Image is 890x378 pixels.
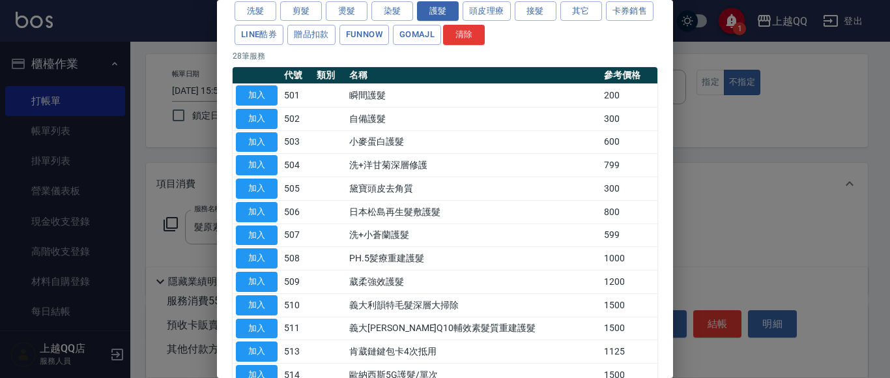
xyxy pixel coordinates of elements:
[346,247,601,270] td: PH.5髪療重建護髮
[601,67,657,84] th: 參考價格
[281,177,313,201] td: 505
[601,340,657,364] td: 1125
[281,67,313,84] th: 代號
[560,1,602,22] button: 其它
[313,67,346,84] th: 類別
[280,1,322,22] button: 剪髮
[601,293,657,317] td: 1500
[235,1,276,22] button: 洗髮
[339,25,389,45] button: FUNNOW
[606,1,654,22] button: 卡券銷售
[346,317,601,340] td: 義大[PERSON_NAME]Q10輔效素髮質重建護髮
[601,270,657,294] td: 1200
[601,84,657,108] td: 200
[281,247,313,270] td: 508
[346,270,601,294] td: 葳柔強效護髮
[281,84,313,108] td: 501
[236,272,278,292] button: 加入
[236,295,278,315] button: 加入
[601,154,657,177] td: 799
[346,154,601,177] td: 洗+洋甘菊深層修護
[601,224,657,247] td: 599
[236,225,278,246] button: 加入
[236,179,278,199] button: 加入
[281,130,313,154] td: 503
[346,84,601,108] td: 瞬間護髮
[236,132,278,153] button: 加入
[233,50,657,62] p: 28 筆服務
[281,340,313,364] td: 513
[281,317,313,340] td: 511
[515,1,556,22] button: 接髮
[346,200,601,224] td: 日本松島再生髮敷護髮
[281,200,313,224] td: 506
[326,1,367,22] button: 燙髮
[346,224,601,247] td: 洗+小蒼蘭護髮
[346,130,601,154] td: 小麥蛋白護髮
[601,317,657,340] td: 1500
[236,319,278,339] button: 加入
[287,25,336,45] button: 贈品扣款
[236,85,278,106] button: 加入
[281,107,313,130] td: 502
[601,130,657,154] td: 600
[371,1,413,22] button: 染髮
[346,293,601,317] td: 義大利韻特毛髮深層大掃除
[346,177,601,201] td: 黛寶頭皮去角質
[281,224,313,247] td: 507
[281,154,313,177] td: 504
[235,25,283,45] button: LINE酷券
[236,202,278,222] button: 加入
[346,340,601,364] td: 肯葳鏈鍵包卡4次抵用
[601,200,657,224] td: 800
[236,342,278,362] button: 加入
[346,107,601,130] td: 自備護髮
[236,248,278,269] button: 加入
[463,1,511,22] button: 頭皮理療
[601,247,657,270] td: 1000
[443,25,485,45] button: 清除
[281,270,313,294] td: 509
[281,293,313,317] td: 510
[417,1,459,22] button: 護髮
[236,155,278,175] button: 加入
[236,109,278,129] button: 加入
[393,25,441,45] button: GOMAJL
[601,107,657,130] td: 300
[346,67,601,84] th: 名稱
[601,177,657,201] td: 300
